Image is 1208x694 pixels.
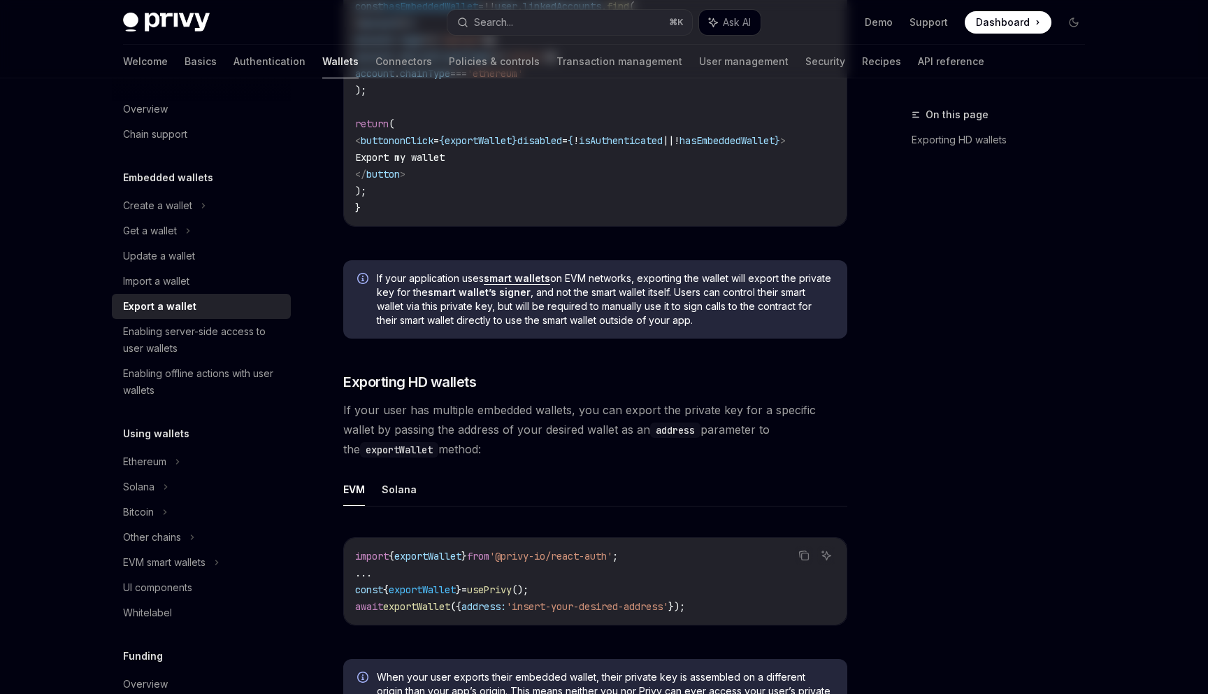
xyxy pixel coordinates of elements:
a: Authentication [233,45,305,78]
a: Wallets [322,45,359,78]
div: Overview [123,101,168,118]
span: = [562,134,568,147]
span: import [355,550,389,562]
span: onClick [394,134,433,147]
span: isAuthenticated [579,134,663,147]
div: Export a wallet [123,298,196,315]
span: from [467,550,489,562]
a: Transaction management [556,45,682,78]
a: Whitelabel [112,600,291,625]
span: { [439,134,445,147]
a: Export a wallet [112,294,291,319]
a: Recipes [862,45,901,78]
span: Dashboard [976,15,1030,29]
span: }); [668,600,685,613]
span: usePrivy [467,583,512,596]
span: '@privy-io/react-auth' [489,550,612,562]
span: > [400,168,405,180]
div: Enabling offline actions with user wallets [123,365,282,399]
span: address: [461,600,506,613]
span: If your application uses on EVM networks, exporting the wallet will export the private key for th... [377,271,833,327]
span: ; [612,550,618,562]
a: Enabling server-side access to user wallets [112,319,291,361]
span: ... [355,567,372,579]
span: } [512,134,517,147]
a: Dashboard [965,11,1051,34]
div: Search... [474,14,513,31]
span: } [355,201,361,214]
span: disabled [517,134,562,147]
span: ! [573,134,579,147]
span: ⌘ K [669,17,684,28]
h5: Funding [123,648,163,665]
div: Get a wallet [123,222,177,239]
span: > [780,134,786,147]
span: If your user has multiple embedded wallets, you can export the private key for a specific wallet ... [343,400,847,459]
a: Security [805,45,845,78]
div: EVM smart wallets [123,554,206,571]
span: ! [674,134,679,147]
strong: smart wallet’s signer [428,286,531,298]
span: } [456,583,461,596]
span: </ [355,168,366,180]
button: EVM [343,473,365,506]
a: Exporting HD wallets [912,129,1096,151]
a: Update a wallet [112,243,291,269]
img: dark logo [123,13,210,32]
span: ); [355,185,366,197]
span: { [389,550,394,562]
div: Update a wallet [123,248,195,264]
a: API reference [918,45,984,78]
a: smart wallets [484,272,550,285]
a: Basics [185,45,217,78]
a: Support [909,15,948,29]
div: Enabling server-side access to user wallets [123,323,282,357]
a: Import a wallet [112,269,291,294]
span: exportWallet [445,134,512,147]
div: UI components [123,579,192,596]
span: hasEmbeddedWallet [679,134,775,147]
div: Overview [123,676,168,693]
span: const [355,583,383,596]
div: Ethereum [123,453,166,470]
span: = [433,134,439,147]
span: await [355,600,383,613]
span: ({ [450,600,461,613]
a: UI components [112,575,291,600]
h5: Embedded wallets [123,169,213,186]
a: Chain support [112,122,291,147]
span: = [461,583,467,596]
span: } [775,134,780,147]
span: return [355,118,389,130]
a: User management [699,45,789,78]
code: address [650,423,700,438]
span: { [568,134,573,147]
h5: Using wallets [123,425,189,442]
div: Import a wallet [123,273,189,290]
span: 'insert-your-desired-address' [506,600,668,613]
span: Export my wallet [355,151,445,164]
span: (); [512,583,528,596]
a: Welcome [123,45,168,78]
span: exportWallet [389,583,456,596]
a: Policies & controls [449,45,540,78]
svg: Info [357,672,371,686]
div: Whitelabel [123,604,172,621]
div: Solana [123,479,154,495]
a: Overview [112,97,291,122]
code: exportWallet [360,442,438,458]
button: Toggle dark mode [1063,11,1085,34]
svg: Info [357,273,371,287]
span: || [663,134,674,147]
div: Create a wallet [123,197,192,214]
div: Other chains [123,529,181,546]
a: Enabling offline actions with user wallets [112,361,291,403]
div: Bitcoin [123,504,154,520]
span: button [361,134,394,147]
span: ( [389,118,394,130]
button: Search...⌘K [447,10,692,35]
button: Copy the contents from the code block [795,546,813,565]
button: Solana [382,473,417,506]
button: Ask AI [699,10,761,35]
span: ); [355,84,366,97]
